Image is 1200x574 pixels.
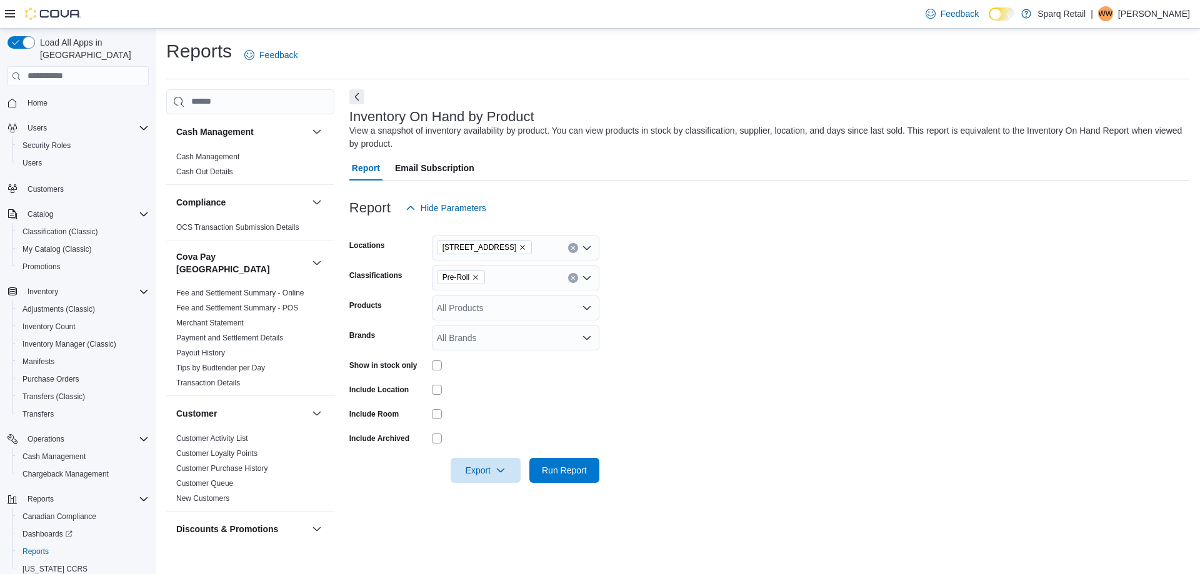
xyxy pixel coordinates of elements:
label: Include Archived [349,433,409,443]
p: [PERSON_NAME] [1118,6,1190,21]
h3: Cova Pay [GEOGRAPHIC_DATA] [176,250,307,275]
div: Wesleigh Wakeford [1098,6,1113,21]
span: Pre-Roll [437,270,485,284]
a: Home [22,96,52,111]
span: Reports [22,547,49,557]
span: 24-809 Chemong Rd. [437,240,532,254]
span: Catalog [22,207,149,222]
span: Purchase Orders [22,374,79,384]
span: Inventory Count [22,322,76,332]
span: Payment and Settlement Details [176,333,283,343]
button: Open list of options [582,303,592,313]
h3: Inventory On Hand by Product [349,109,534,124]
button: Compliance [176,196,307,209]
span: Customers [22,181,149,196]
span: Inventory Manager (Classic) [17,337,149,352]
span: [STREET_ADDRESS] [442,241,517,254]
span: Payout History [176,348,225,358]
input: Dark Mode [989,7,1015,21]
span: Manifests [22,357,54,367]
button: Security Roles [12,137,154,154]
button: Inventory Manager (Classic) [12,335,154,353]
h3: Customer [176,407,217,420]
button: Adjustments (Classic) [12,300,154,318]
span: Operations [27,434,64,444]
a: Customers [22,182,69,197]
span: [US_STATE] CCRS [22,564,87,574]
a: Feedback [239,42,302,67]
h1: Reports [166,39,232,64]
a: Cash Management [176,152,239,161]
span: Customers [27,184,64,194]
button: Cash Management [176,126,307,138]
a: Customer Purchase History [176,464,268,473]
button: Operations [22,432,69,447]
button: Users [22,121,52,136]
a: Customer Queue [176,479,233,488]
a: My Catalog (Classic) [17,242,97,257]
span: Reports [27,494,54,504]
span: Promotions [17,259,149,274]
a: Transfers [17,407,59,422]
a: Cash Out Details [176,167,233,176]
button: Open list of options [582,273,592,283]
a: Reports [17,544,54,559]
span: Customer Activity List [176,433,248,443]
button: Canadian Compliance [12,508,154,525]
span: New Customers [176,493,229,503]
span: Users [27,123,47,133]
h3: Discounts & Promotions [176,523,278,535]
span: Export [458,458,513,483]
span: Security Roles [22,141,71,151]
h3: Cash Management [176,126,254,138]
a: Chargeback Management [17,467,114,482]
span: Feedback [941,7,979,20]
a: Merchant Statement [176,319,244,327]
a: Customer Activity List [176,434,248,443]
span: Security Roles [17,138,149,153]
a: Cash Management [17,449,91,464]
span: Cash Management [17,449,149,464]
button: Next [349,89,364,104]
a: Payout History [176,349,225,357]
label: Show in stock only [349,360,417,370]
span: Canadian Compliance [17,509,149,524]
button: Customer [309,406,324,421]
button: Chargeback Management [12,465,154,483]
span: Feedback [259,49,297,61]
span: Home [27,98,47,108]
span: My Catalog (Classic) [17,242,149,257]
button: Home [2,94,154,112]
button: Hide Parameters [401,195,491,220]
span: Reports [17,544,149,559]
label: Locations [349,240,385,250]
button: Inventory [22,284,63,299]
span: Fee and Settlement Summary - Online [176,288,304,298]
h3: Report [349,200,391,215]
span: Dashboards [22,529,72,539]
span: Hide Parameters [421,202,486,214]
div: Cash Management [166,149,334,184]
span: Classification (Classic) [17,224,149,239]
a: Transaction Details [176,379,240,387]
button: Reports [22,492,59,507]
button: Users [2,119,154,137]
button: Discounts & Promotions [176,523,307,535]
a: Fee and Settlement Summary - POS [176,304,298,312]
button: Customer [176,407,307,420]
span: Tips by Budtender per Day [176,363,265,373]
span: OCS Transaction Submission Details [176,222,299,232]
a: Feedback [921,1,984,26]
button: Export [451,458,521,483]
span: Merchant Statement [176,318,244,328]
a: Fee and Settlement Summary - Online [176,289,304,297]
a: Purchase Orders [17,372,84,387]
button: Inventory [2,283,154,300]
button: Catalog [2,205,154,223]
span: Cash Out Details [176,167,233,177]
a: Canadian Compliance [17,509,101,524]
button: Inventory Count [12,318,154,335]
span: Load All Apps in [GEOGRAPHIC_DATA] [35,36,149,61]
p: Sparq Retail [1037,6,1086,21]
a: Users [17,156,47,171]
